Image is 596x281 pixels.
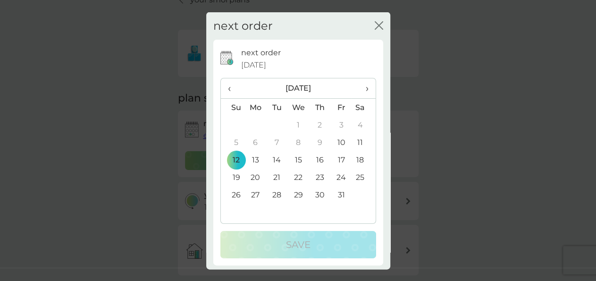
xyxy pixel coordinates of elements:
[309,116,330,134] td: 2
[287,186,309,204] td: 29
[330,169,352,186] td: 24
[245,134,267,151] td: 6
[352,134,375,151] td: 11
[220,231,376,258] button: Save
[266,186,287,204] td: 28
[241,47,281,59] p: next order
[287,169,309,186] td: 22
[287,116,309,134] td: 1
[245,169,267,186] td: 20
[309,151,330,169] td: 16
[330,151,352,169] td: 17
[221,186,245,204] td: 26
[213,19,273,33] h2: next order
[330,98,352,116] th: Fr
[330,134,352,151] td: 10
[309,134,330,151] td: 9
[359,78,368,98] span: ›
[221,134,245,151] td: 5
[330,186,352,204] td: 31
[309,98,330,116] th: Th
[352,116,375,134] td: 4
[221,98,245,116] th: Su
[221,151,245,169] td: 12
[287,98,309,116] th: We
[375,21,383,31] button: close
[245,151,267,169] td: 13
[352,169,375,186] td: 25
[287,151,309,169] td: 15
[330,116,352,134] td: 3
[352,98,375,116] th: Sa
[245,98,267,116] th: Mo
[241,59,266,71] span: [DATE]
[245,78,352,99] th: [DATE]
[309,169,330,186] td: 23
[309,186,330,204] td: 30
[286,237,311,252] p: Save
[352,151,375,169] td: 18
[266,98,287,116] th: Tu
[287,134,309,151] td: 8
[245,186,267,204] td: 27
[228,78,238,98] span: ‹
[266,169,287,186] td: 21
[221,169,245,186] td: 19
[266,134,287,151] td: 7
[266,151,287,169] td: 14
